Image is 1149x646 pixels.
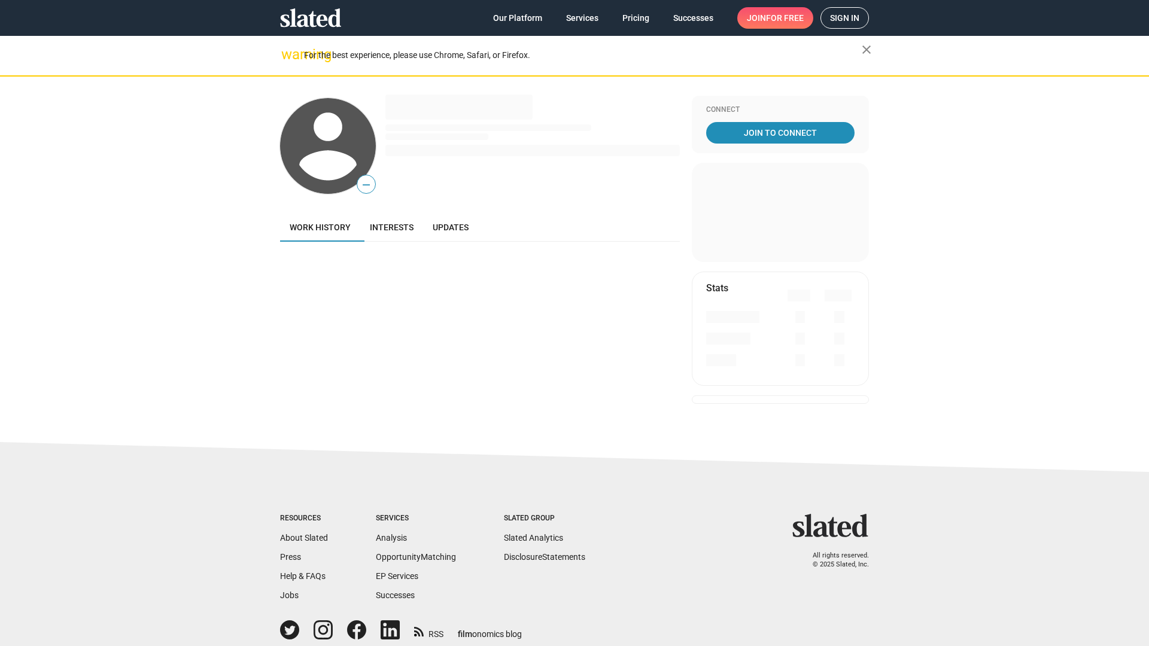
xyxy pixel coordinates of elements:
mat-icon: close [859,42,874,57]
div: Services [376,514,456,523]
a: Analysis [376,533,407,543]
span: Sign in [830,8,859,28]
span: for free [766,7,804,29]
a: Services [557,7,608,29]
span: Updates [433,223,469,232]
a: Help & FAQs [280,571,326,581]
div: For the best experience, please use Chrome, Safari, or Firefox. [304,47,862,63]
div: Slated Group [504,514,585,523]
span: Join [747,7,804,29]
a: Work history [280,213,360,242]
a: RSS [414,621,443,640]
a: filmonomics blog [458,619,522,640]
a: Updates [423,213,478,242]
a: Successes [664,7,723,29]
a: Press [280,552,301,562]
span: — [357,177,375,193]
span: Join To Connect [709,122,852,144]
p: All rights reserved. © 2025 Slated, Inc. [800,551,869,569]
a: Join To Connect [706,122,855,144]
span: film [458,629,472,639]
span: Work history [290,223,351,232]
a: Our Platform [484,7,552,29]
a: DisclosureStatements [504,552,585,562]
a: About Slated [280,533,328,543]
a: Interests [360,213,423,242]
div: Connect [706,105,855,115]
div: Resources [280,514,328,523]
a: EP Services [376,571,418,581]
a: OpportunityMatching [376,552,456,562]
span: Interests [370,223,414,232]
a: Pricing [613,7,659,29]
mat-icon: warning [281,47,296,62]
mat-card-title: Stats [706,282,728,294]
a: Joinfor free [737,7,813,29]
span: Successes [673,7,713,29]
span: Our Platform [493,7,542,29]
a: Jobs [280,590,299,600]
a: Successes [376,590,415,600]
a: Slated Analytics [504,533,563,543]
a: Sign in [820,7,869,29]
span: Pricing [622,7,649,29]
span: Services [566,7,598,29]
